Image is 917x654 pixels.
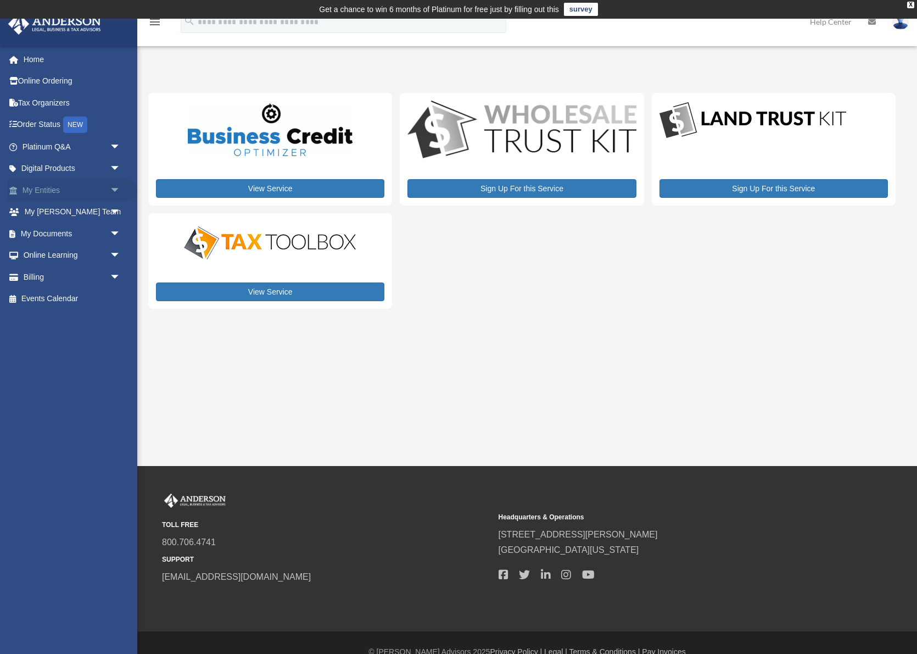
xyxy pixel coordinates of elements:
i: menu [148,15,161,29]
img: WS-Trust-Kit-lgo-1.jpg [407,101,636,161]
a: Digital Productsarrow_drop_down [8,158,132,180]
small: SUPPORT [162,554,491,566]
a: Billingarrow_drop_down [8,266,137,288]
a: Events Calendar [8,288,137,310]
span: arrow_drop_down [110,266,132,289]
a: Online Ordering [8,70,137,92]
a: My Documentsarrow_drop_down [8,223,137,245]
a: Tax Organizers [8,92,137,114]
span: arrow_drop_down [110,201,132,224]
img: Anderson Advisors Platinum Portal [162,494,228,508]
a: View Service [156,179,384,198]
a: 800.706.4741 [162,537,216,547]
a: menu [148,19,161,29]
div: Get a chance to win 6 months of Platinum for free just by filling out this [319,3,559,16]
i: search [183,15,195,27]
a: Platinum Q&Aarrow_drop_down [8,136,137,158]
a: Home [8,48,137,70]
div: NEW [63,117,87,133]
a: Sign Up For this Service [659,179,888,198]
small: Headquarters & Operations [499,512,827,523]
a: My Entitiesarrow_drop_down [8,179,137,201]
span: arrow_drop_down [110,158,132,180]
a: Order StatusNEW [8,114,137,136]
img: User Pic [892,14,909,30]
span: arrow_drop_down [110,179,132,202]
img: Anderson Advisors Platinum Portal [5,13,104,35]
a: [EMAIL_ADDRESS][DOMAIN_NAME] [162,572,311,581]
div: close [907,2,914,8]
a: [STREET_ADDRESS][PERSON_NAME] [499,530,658,539]
a: My [PERSON_NAME] Teamarrow_drop_down [8,201,137,223]
a: survey [564,3,598,16]
a: [GEOGRAPHIC_DATA][US_STATE] [499,545,639,555]
span: arrow_drop_down [110,223,132,245]
a: Online Learningarrow_drop_down [8,245,137,267]
a: View Service [156,282,384,301]
a: Sign Up For this Service [407,179,636,198]
span: arrow_drop_down [110,136,132,158]
span: arrow_drop_down [110,245,132,267]
img: LandTrust_lgo-1.jpg [659,101,846,141]
small: TOLL FREE [162,519,491,531]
